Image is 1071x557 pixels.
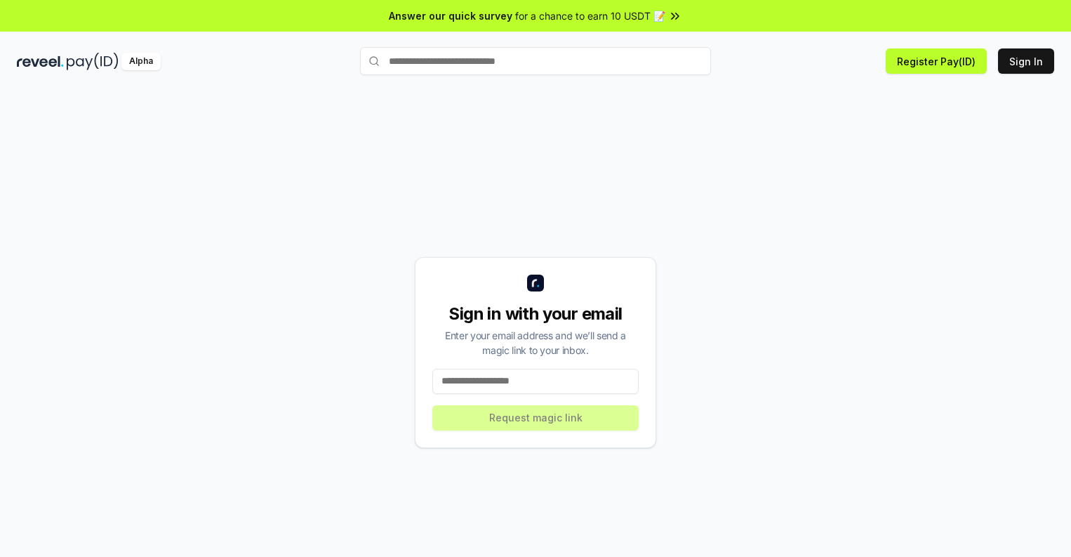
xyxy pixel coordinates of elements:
img: pay_id [67,53,119,70]
img: reveel_dark [17,53,64,70]
span: for a chance to earn 10 USDT 📝 [515,8,665,23]
div: Sign in with your email [432,303,639,325]
button: Sign In [998,48,1054,74]
div: Enter your email address and we’ll send a magic link to your inbox. [432,328,639,358]
span: Answer our quick survey [389,8,512,23]
div: Alpha [121,53,161,70]
img: logo_small [527,275,544,291]
button: Register Pay(ID) [886,48,987,74]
